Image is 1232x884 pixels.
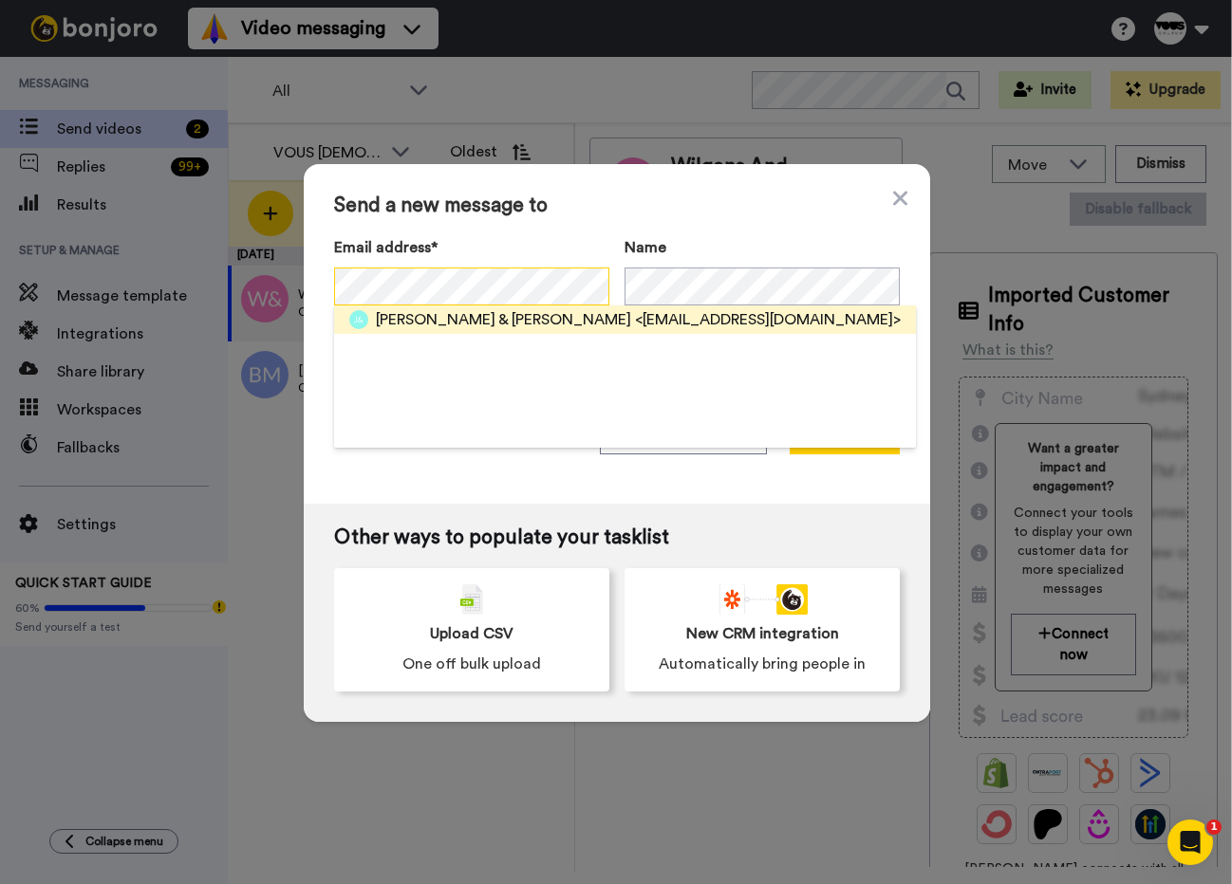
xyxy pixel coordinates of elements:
span: Upload CSV [430,622,513,645]
span: Send a new message to [334,194,900,217]
div: animation [717,584,808,615]
span: Automatically bring people in [659,653,866,675]
img: j&.png [349,310,368,329]
span: [PERSON_NAME] & [PERSON_NAME] [376,308,631,331]
span: New CRM integration [686,622,839,645]
iframe: Intercom live chat [1167,820,1213,865]
span: One off bulk upload [402,653,541,675]
span: 1 [1206,820,1222,835]
span: Other ways to populate your tasklist [334,526,900,549]
label: Email address* [334,236,609,259]
span: Name [625,236,666,259]
img: csv-grey.png [460,584,483,615]
span: <[EMAIL_ADDRESS][DOMAIN_NAME]> [635,308,901,331]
